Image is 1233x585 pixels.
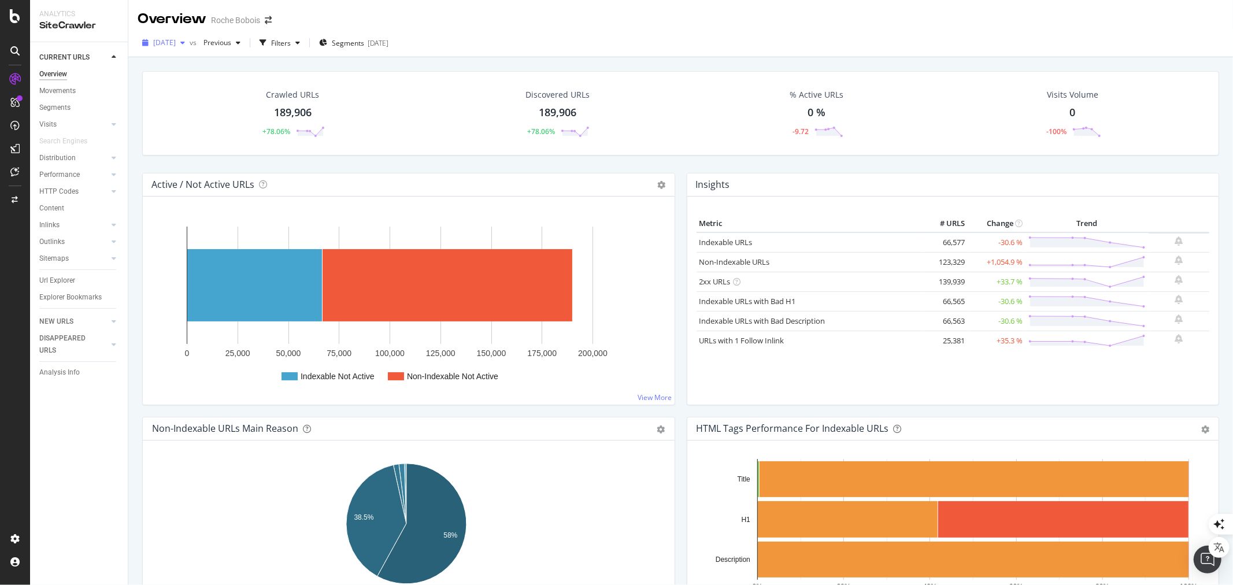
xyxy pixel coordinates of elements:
td: 139,939 [921,272,968,291]
text: 0 [185,349,190,358]
td: 123,329 [921,252,968,272]
a: Sitemaps [39,253,108,265]
span: 2025 Apr. 18th [153,38,176,47]
div: HTML Tags Performance for Indexable URLs [697,423,889,434]
div: gear [657,425,665,434]
a: Distribution [39,152,108,164]
a: Content [39,202,120,214]
div: CURRENT URLS [39,51,90,64]
a: DISAPPEARED URLS [39,332,108,357]
text: Title [737,475,750,483]
th: Trend [1025,215,1149,232]
div: Search Engines [39,135,87,147]
a: Indexable URLs with Bad H1 [699,296,796,306]
a: 2xx URLs [699,276,731,287]
td: -30.6 % [968,291,1025,311]
th: # URLS [921,215,968,232]
a: Search Engines [39,135,99,147]
span: Previous [199,38,231,47]
div: bell-plus [1175,256,1183,265]
a: Segments [39,102,120,114]
h4: Insights [696,177,730,192]
th: Change [968,215,1025,232]
text: Description [715,556,750,564]
button: Previous [199,34,245,52]
a: Outlinks [39,236,108,248]
a: Inlinks [39,219,108,231]
div: Outlinks [39,236,65,248]
div: bell-plus [1175,236,1183,246]
button: Segments[DATE] [314,34,393,52]
div: gear [1201,425,1209,434]
div: Inlinks [39,219,60,231]
a: Indexable URLs with Bad Description [699,316,825,326]
a: Visits [39,119,108,131]
a: URLs with 1 Follow Inlink [699,335,784,346]
div: [DATE] [368,38,388,48]
div: SiteCrawler [39,19,119,32]
div: Discovered URLs [525,89,590,101]
div: Sitemaps [39,253,69,265]
text: H1 [741,516,750,524]
div: 189,906 [539,105,576,120]
div: Content [39,202,64,214]
a: View More [638,393,672,402]
text: 25,000 [225,349,250,358]
div: arrow-right-arrow-left [265,16,272,24]
text: 150,000 [477,349,506,358]
svg: A chart. [152,215,660,395]
button: [DATE] [138,34,190,52]
td: -30.6 % [968,311,1025,331]
div: Overview [39,68,67,80]
div: +78.06% [527,127,555,136]
div: -100% [1046,127,1067,136]
div: NEW URLS [39,316,73,328]
div: Visits [39,119,57,131]
a: NEW URLS [39,316,108,328]
td: 66,577 [921,232,968,253]
div: 0 % [808,105,826,120]
div: Roche Bobois [211,14,260,26]
td: 66,565 [921,291,968,311]
div: Analytics [39,9,119,19]
a: Indexable URLs [699,237,753,247]
a: Url Explorer [39,275,120,287]
td: 25,381 [921,331,968,350]
div: Performance [39,169,80,181]
th: Metric [697,215,922,232]
td: -30.6 % [968,232,1025,253]
div: DISAPPEARED URLS [39,332,98,357]
div: 0 [1069,105,1075,120]
div: bell-plus [1175,275,1183,284]
a: Performance [39,169,108,181]
td: 66,563 [921,311,968,331]
span: Segments [332,38,364,48]
text: 175,000 [527,349,557,358]
a: Movements [39,85,120,97]
text: 200,000 [578,349,608,358]
a: Analysis Info [39,366,120,379]
div: Non-Indexable URLs Main Reason [152,423,298,434]
td: +33.7 % [968,272,1025,291]
text: 75,000 [327,349,351,358]
div: Movements [39,85,76,97]
div: Distribution [39,152,76,164]
a: Overview [39,68,120,80]
h4: Active / Not Active URLs [151,177,254,192]
text: Indexable Not Active [301,372,375,381]
div: bell-plus [1175,314,1183,324]
text: 58% [443,531,457,539]
div: bell-plus [1175,334,1183,343]
span: vs [190,38,199,47]
a: Explorer Bookmarks [39,291,120,303]
text: 125,000 [426,349,456,358]
div: Crawled URLs [266,89,319,101]
div: Overview [138,9,206,29]
div: 189,906 [274,105,312,120]
div: Filters [271,38,291,48]
text: 100,000 [375,349,405,358]
div: +78.06% [262,127,290,136]
div: -9.72 [793,127,809,136]
a: Non-Indexable URLs [699,257,770,267]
